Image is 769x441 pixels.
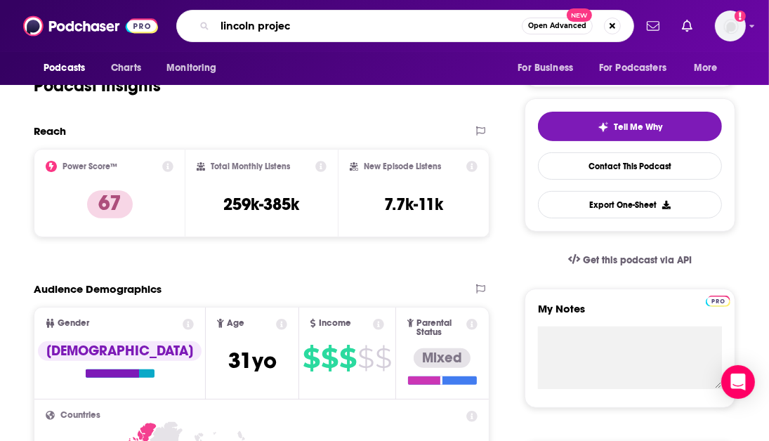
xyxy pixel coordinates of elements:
button: Export One-Sheet [538,191,722,218]
button: open menu [34,55,103,81]
span: $ [357,347,374,369]
a: Show notifications dropdown [676,14,698,38]
a: Contact This Podcast [538,152,722,180]
a: Get this podcast via API [557,243,703,277]
p: 67 [87,190,133,218]
a: Pro website [706,294,730,307]
h2: Total Monthly Listens [211,162,290,171]
span: $ [339,347,356,369]
img: Podchaser - Follow, Share and Rate Podcasts [23,13,158,39]
span: Age [227,319,244,328]
span: Charts [111,58,141,78]
button: Show profile menu [715,11,746,41]
span: Gender [58,319,89,328]
div: Mixed [414,348,471,368]
span: New [567,8,592,22]
span: Get this podcast via API [583,254,692,266]
button: tell me why sparkleTell Me Why [538,112,722,141]
h3: 259k-385k [224,194,300,215]
img: User Profile [715,11,746,41]
span: For Business [518,58,573,78]
button: open menu [590,55,687,81]
span: Open Advanced [528,22,586,29]
span: Countries [60,411,100,420]
span: $ [303,347,320,369]
span: Tell Me Why [614,121,663,133]
h2: Audience Demographics [34,282,162,296]
h3: 7.7k-11k [384,194,443,215]
span: More [694,58,718,78]
img: tell me why sparkle [598,121,609,133]
button: open menu [157,55,235,81]
span: $ [375,347,391,369]
span: Parental Status [416,319,464,337]
a: Show notifications dropdown [641,14,665,38]
label: My Notes [538,302,722,327]
span: 31 yo [228,347,277,374]
img: Podchaser Pro [706,296,730,307]
h2: New Episode Listens [364,162,441,171]
button: open menu [684,55,735,81]
span: Monitoring [166,58,216,78]
div: Search podcasts, credits, & more... [176,10,634,42]
h2: Reach [34,124,66,138]
span: $ [321,347,338,369]
span: Logged in as megcassidy [715,11,746,41]
span: Podcasts [44,58,85,78]
h1: Podcast Insights [34,75,161,96]
input: Search podcasts, credits, & more... [215,15,522,37]
svg: Add a profile image [735,11,746,22]
button: open menu [508,55,591,81]
div: [DEMOGRAPHIC_DATA] [38,341,202,361]
div: Open Intercom Messenger [721,365,755,399]
a: Charts [102,55,150,81]
span: Income [319,319,351,328]
h2: Power Score™ [63,162,117,171]
button: Open AdvancedNew [522,18,593,34]
span: For Podcasters [599,58,666,78]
